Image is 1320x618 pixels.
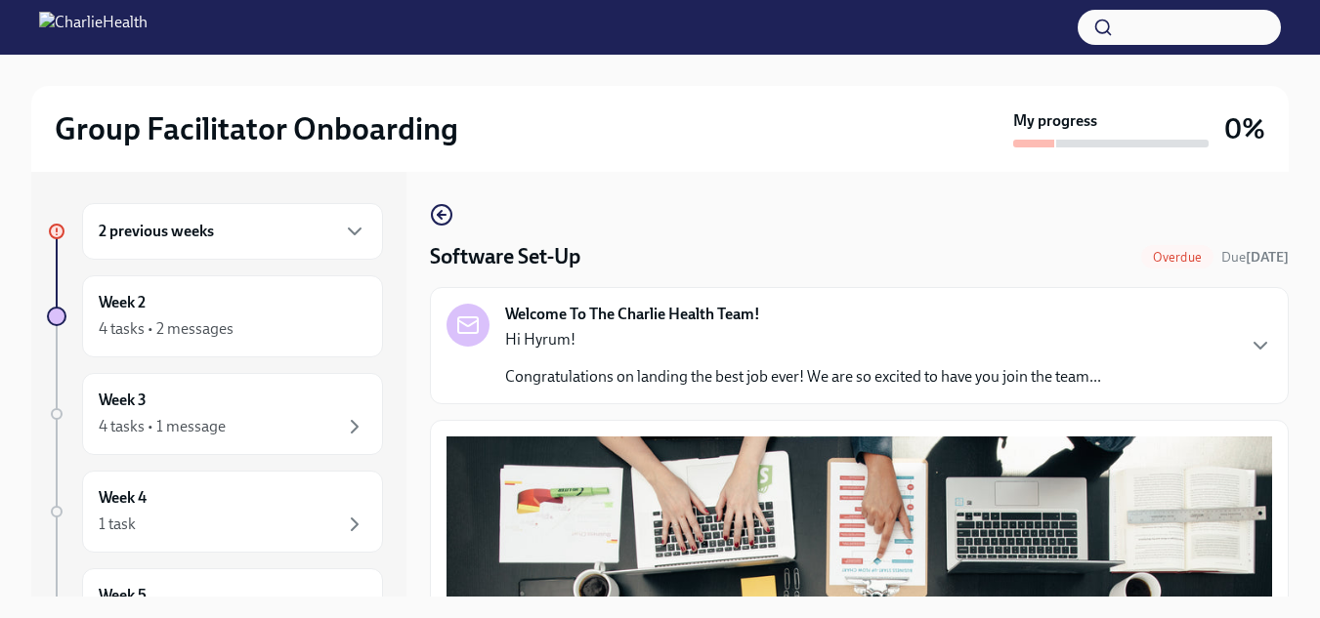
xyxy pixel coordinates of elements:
span: September 3rd, 2025 10:00 [1221,248,1289,267]
a: Week 34 tasks • 1 message [47,373,383,455]
h6: Week 2 [99,292,146,313]
strong: Welcome To The Charlie Health Team! [505,304,760,325]
div: 4 tasks • 2 messages [99,318,234,340]
h4: Software Set-Up [430,242,580,271]
a: Week 41 task [47,471,383,553]
h6: Week 3 [99,390,147,411]
img: CharlieHealth [39,12,148,43]
div: 1 task [99,514,136,535]
div: 4 tasks • 1 message [99,416,226,437]
h2: Group Facilitator Onboarding [55,109,458,148]
span: Overdue [1141,250,1214,265]
a: Week 24 tasks • 2 messages [47,275,383,357]
strong: My progress [1013,110,1097,132]
p: Congratulations on landing the best job ever! We are so excited to have you join the team... [505,366,1101,388]
p: Hi Hyrum! [505,329,1101,350]
h6: 2 previous weeks [99,221,214,242]
strong: [DATE] [1246,249,1289,266]
span: Due [1221,249,1289,266]
h6: Week 4 [99,487,147,509]
h3: 0% [1224,111,1265,146]
h6: Week 5 [99,585,147,606]
div: 2 previous weeks [82,203,383,260]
